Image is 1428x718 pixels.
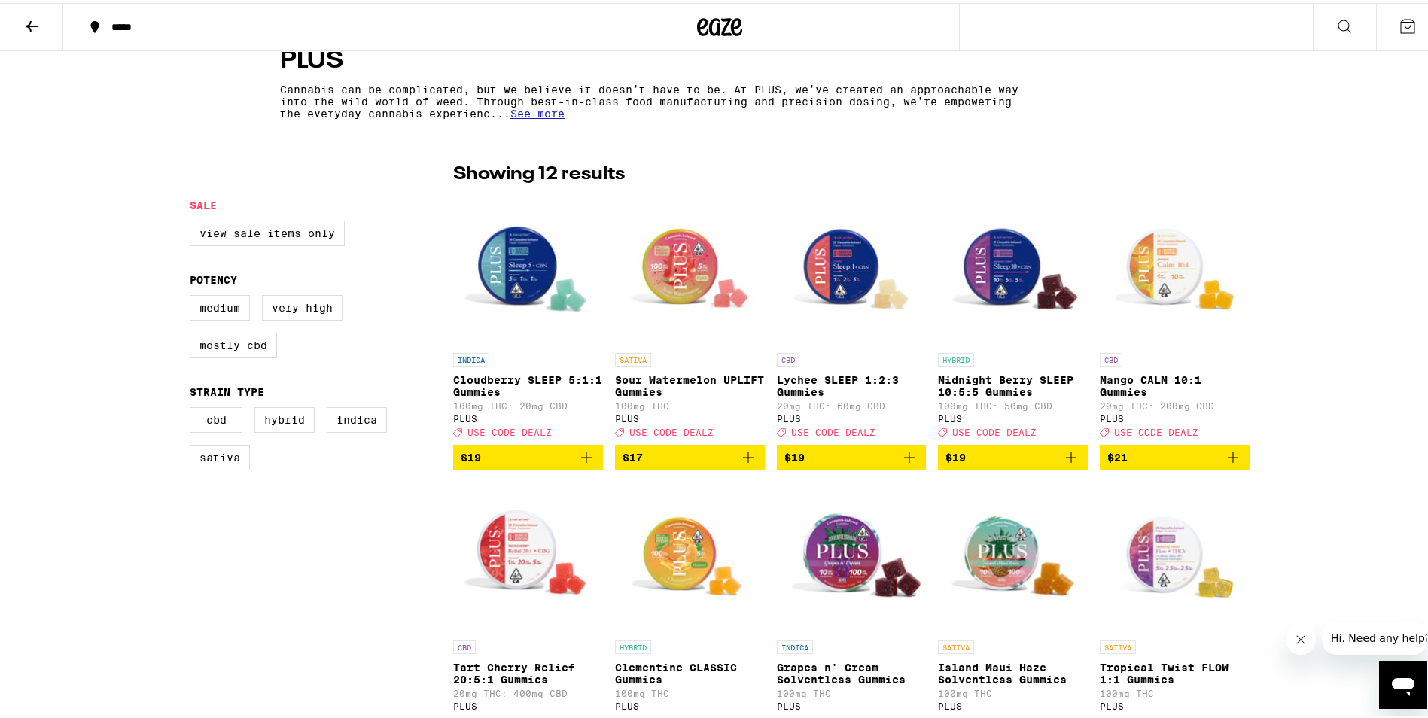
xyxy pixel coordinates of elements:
[777,371,927,395] p: Lychee SLEEP 1:2:3 Gummies
[1100,479,1250,630] img: PLUS - Tropical Twist FLOW 1:1 Gummies
[1100,637,1136,651] p: SATIVA
[777,350,799,364] p: CBD
[623,449,643,461] span: $17
[1286,622,1316,652] iframe: Close message
[453,659,603,683] p: Tart Cherry Relief 20:5:1 Gummies
[777,479,927,630] img: PLUS - Grapes n' Cream Solventless Gummies
[1100,371,1250,395] p: Mango CALM 10:1 Gummies
[615,686,765,695] p: 100mg THC
[190,383,264,395] legend: Strain Type
[784,449,805,461] span: $19
[510,105,565,117] span: See more
[777,659,927,683] p: Grapes n' Cream Solventless Gummies
[1100,398,1250,408] p: 20mg THC: 200mg CBD
[467,424,552,434] span: USE CODE DEALZ
[453,698,603,708] div: PLUS
[615,442,765,467] button: Add to bag
[791,424,875,434] span: USE CODE DEALZ
[938,350,974,364] p: HYBRID
[938,398,1088,408] p: 100mg THC: 50mg CBD
[453,637,476,651] p: CBD
[615,659,765,683] p: Clementine CLASSIC Gummies
[938,411,1088,421] div: PLUS
[280,46,1159,70] h4: PLUS
[777,637,813,651] p: INDICA
[615,637,651,651] p: HYBRID
[453,350,489,364] p: INDICA
[615,698,765,708] div: PLUS
[1100,686,1250,695] p: 100mg THC
[327,404,387,430] label: Indica
[453,479,603,630] img: PLUS - Tart Cherry Relief 20:5:1 Gummies
[945,449,966,461] span: $19
[777,686,927,695] p: 100mg THC
[629,424,714,434] span: USE CODE DEALZ
[190,330,277,355] label: Mostly CBD
[777,411,927,421] div: PLUS
[453,411,603,421] div: PLUS
[615,371,765,395] p: Sour Watermelon UPLIFT Gummies
[938,698,1088,708] div: PLUS
[453,371,603,395] p: Cloudberry SLEEP 5:1:1 Gummies
[453,192,603,342] img: PLUS - Cloudberry SLEEP 5:1:1 Gummies
[1322,619,1427,652] iframe: Message from company
[777,398,927,408] p: 20mg THC: 60mg CBD
[777,192,927,342] img: PLUS - Lychee SLEEP 1:2:3 Gummies
[1107,449,1128,461] span: $21
[1100,192,1250,342] img: PLUS - Mango CALM 10:1 Gummies
[453,686,603,695] p: 20mg THC: 400mg CBD
[1100,659,1250,683] p: Tropical Twist FLOW 1:1 Gummies
[615,350,651,364] p: SATIVA
[1100,698,1250,708] div: PLUS
[190,196,217,208] legend: Sale
[777,192,927,442] a: Open page for Lychee SLEEP 1:2:3 Gummies from PLUS
[190,404,242,430] label: CBD
[190,292,250,318] label: Medium
[190,442,250,467] label: Sativa
[453,442,603,467] button: Add to bag
[254,404,315,430] label: Hybrid
[938,442,1088,467] button: Add to bag
[615,479,765,630] img: PLUS - Clementine CLASSIC Gummies
[938,192,1088,442] a: Open page for Midnight Berry SLEEP 10:5:5 Gummies from PLUS
[9,11,108,23] span: Hi. Need any help?
[615,398,765,408] p: 100mg THC
[1100,411,1250,421] div: PLUS
[615,192,765,442] a: Open page for Sour Watermelon UPLIFT Gummies from PLUS
[1100,192,1250,442] a: Open page for Mango CALM 10:1 Gummies from PLUS
[280,81,1027,117] p: Cannabis can be complicated, but we believe it doesn’t have to be. At PLUS, we’ve created an appr...
[1100,442,1250,467] button: Add to bag
[190,218,345,243] label: View Sale Items Only
[461,449,481,461] span: $19
[615,411,765,421] div: PLUS
[952,424,1037,434] span: USE CODE DEALZ
[1100,350,1122,364] p: CBD
[938,479,1088,630] img: PLUS - Island Maui Haze Solventless Gummies
[938,686,1088,695] p: 100mg THC
[453,398,603,408] p: 100mg THC: 20mg CBD
[615,192,765,342] img: PLUS - Sour Watermelon UPLIFT Gummies
[938,637,974,651] p: SATIVA
[938,371,1088,395] p: Midnight Berry SLEEP 10:5:5 Gummies
[453,159,625,184] p: Showing 12 results
[1114,424,1198,434] span: USE CODE DEALZ
[1379,658,1427,706] iframe: Button to launch messaging window
[262,292,343,318] label: Very High
[453,192,603,442] a: Open page for Cloudberry SLEEP 5:1:1 Gummies from PLUS
[777,698,927,708] div: PLUS
[190,271,237,283] legend: Potency
[938,192,1088,342] img: PLUS - Midnight Berry SLEEP 10:5:5 Gummies
[938,659,1088,683] p: Island Maui Haze Solventless Gummies
[777,442,927,467] button: Add to bag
